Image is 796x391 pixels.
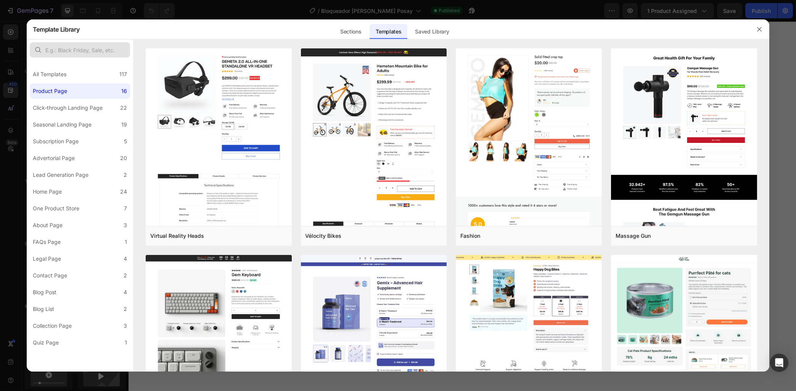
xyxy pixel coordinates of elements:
[33,237,61,247] div: FAQs Page
[33,321,72,330] div: Collection Page
[33,187,62,196] div: Home Page
[306,231,342,240] div: Vélocity Bikes
[33,288,56,297] div: Blog Post
[125,237,127,247] div: 1
[616,231,651,240] div: Massage Gun
[125,338,127,347] div: 1
[33,170,88,179] div: Lead Generation Page
[124,304,127,314] div: 2
[370,24,407,39] div: Templates
[409,24,455,39] div: Saved Library
[33,154,75,163] div: Advertorial Page
[33,271,67,280] div: Contact Page
[124,254,127,263] div: 4
[33,120,92,129] div: Seasonal Landing Page
[150,231,204,240] div: Virtual Reality Heads
[119,70,127,79] div: 117
[121,87,127,96] div: 16
[33,103,103,112] div: Click-through Landing Page
[120,103,127,112] div: 22
[33,70,66,79] div: All Templates
[124,288,127,297] div: 4
[124,271,127,280] div: 2
[33,254,61,263] div: Legal Page
[33,87,67,96] div: Product Page
[460,231,480,240] div: Fashion
[120,154,127,163] div: 20
[33,204,79,213] div: One Product Store
[33,19,80,39] h2: Template Library
[120,187,127,196] div: 24
[121,120,127,129] div: 19
[124,204,127,213] div: 7
[124,137,127,146] div: 5
[124,170,127,179] div: 2
[124,321,127,330] div: 3
[770,354,788,372] div: Open Intercom Messenger
[33,221,63,230] div: About Page
[33,338,59,347] div: Quiz Page
[124,221,127,230] div: 3
[334,24,367,39] div: Sections
[30,42,130,58] input: E.g.: Black Friday, Sale, etc.
[33,304,54,314] div: Blog List
[33,137,79,146] div: Subscription Page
